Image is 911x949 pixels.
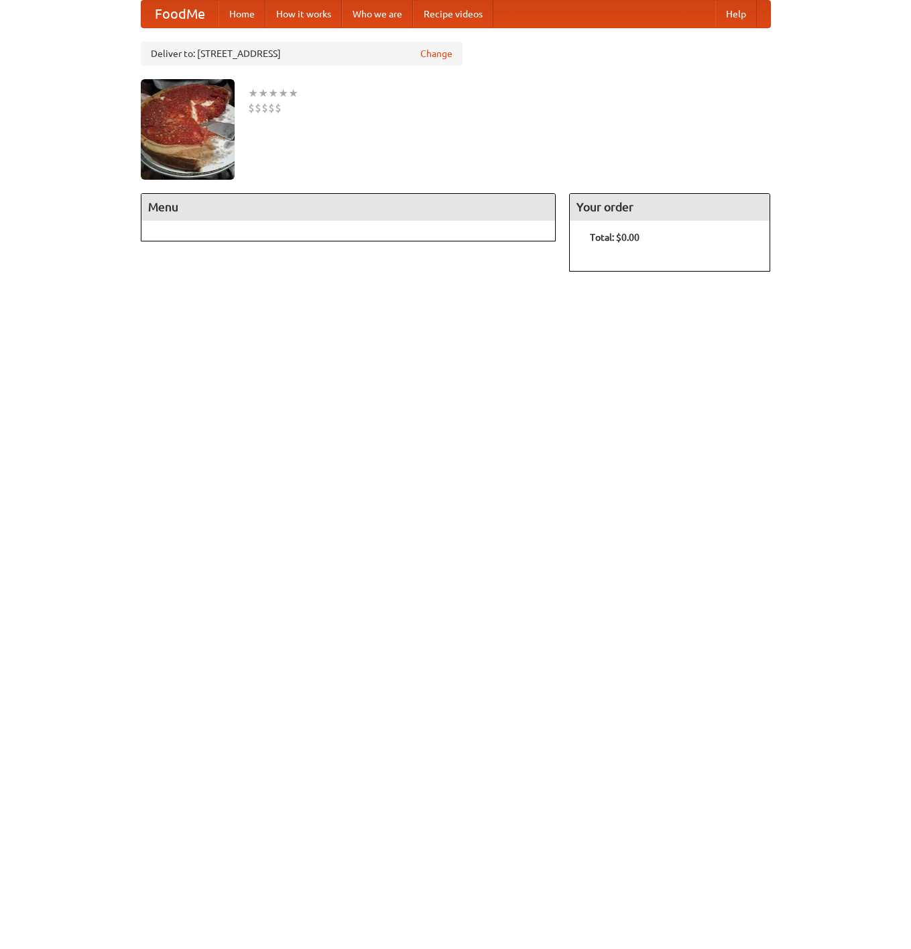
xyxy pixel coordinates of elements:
a: Recipe videos [413,1,493,27]
li: $ [255,101,261,115]
a: Change [420,47,452,60]
div: Deliver to: [STREET_ADDRESS] [141,42,463,66]
li: ★ [268,86,278,101]
li: $ [248,101,255,115]
a: Help [715,1,757,27]
li: ★ [258,86,268,101]
h4: Menu [141,194,556,221]
li: $ [275,101,282,115]
li: $ [261,101,268,115]
a: Who we are [342,1,413,27]
li: $ [268,101,275,115]
a: How it works [265,1,342,27]
b: Total: $0.00 [590,232,640,243]
a: Home [219,1,265,27]
li: ★ [248,86,258,101]
a: FoodMe [141,1,219,27]
li: ★ [278,86,288,101]
li: ★ [288,86,298,101]
h4: Your order [570,194,770,221]
img: angular.jpg [141,79,235,180]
